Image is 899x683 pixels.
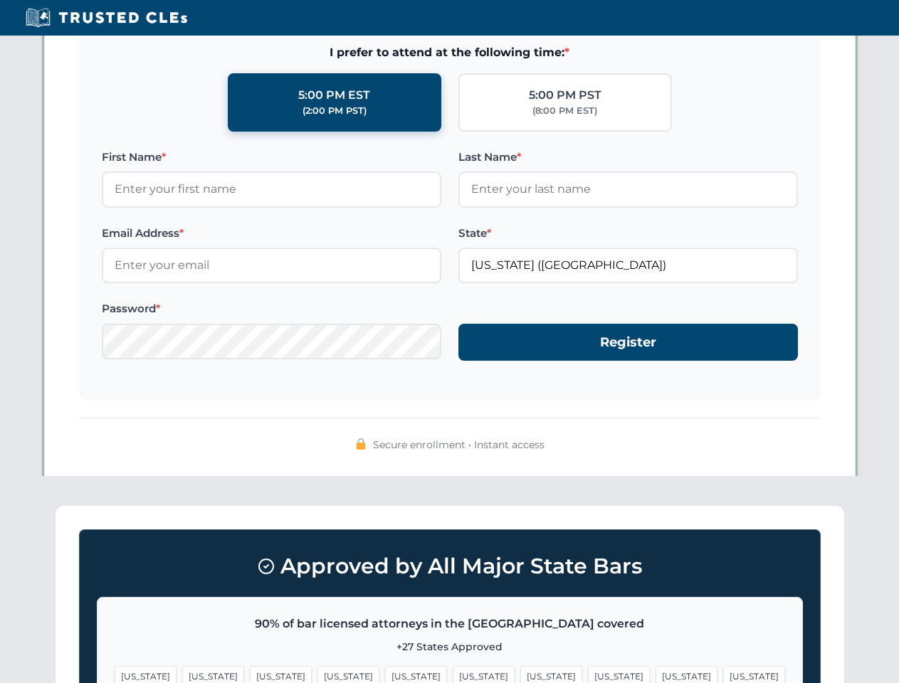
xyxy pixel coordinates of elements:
[458,225,798,242] label: State
[97,547,803,586] h3: Approved by All Major State Bars
[115,615,785,633] p: 90% of bar licensed attorneys in the [GEOGRAPHIC_DATA] covered
[458,171,798,207] input: Enter your last name
[102,43,798,62] span: I prefer to attend at the following time:
[102,300,441,317] label: Password
[532,104,597,118] div: (8:00 PM EST)
[102,171,441,207] input: Enter your first name
[529,86,601,105] div: 5:00 PM PST
[102,149,441,166] label: First Name
[355,438,367,450] img: 🔒
[458,149,798,166] label: Last Name
[373,437,545,452] span: Secure enrollment • Instant access
[102,248,441,283] input: Enter your email
[458,248,798,283] input: California (CA)
[458,324,798,361] button: Register
[102,225,441,242] label: Email Address
[21,7,191,28] img: Trusted CLEs
[115,639,785,655] p: +27 States Approved
[298,86,370,105] div: 5:00 PM EST
[303,104,367,118] div: (2:00 PM PST)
